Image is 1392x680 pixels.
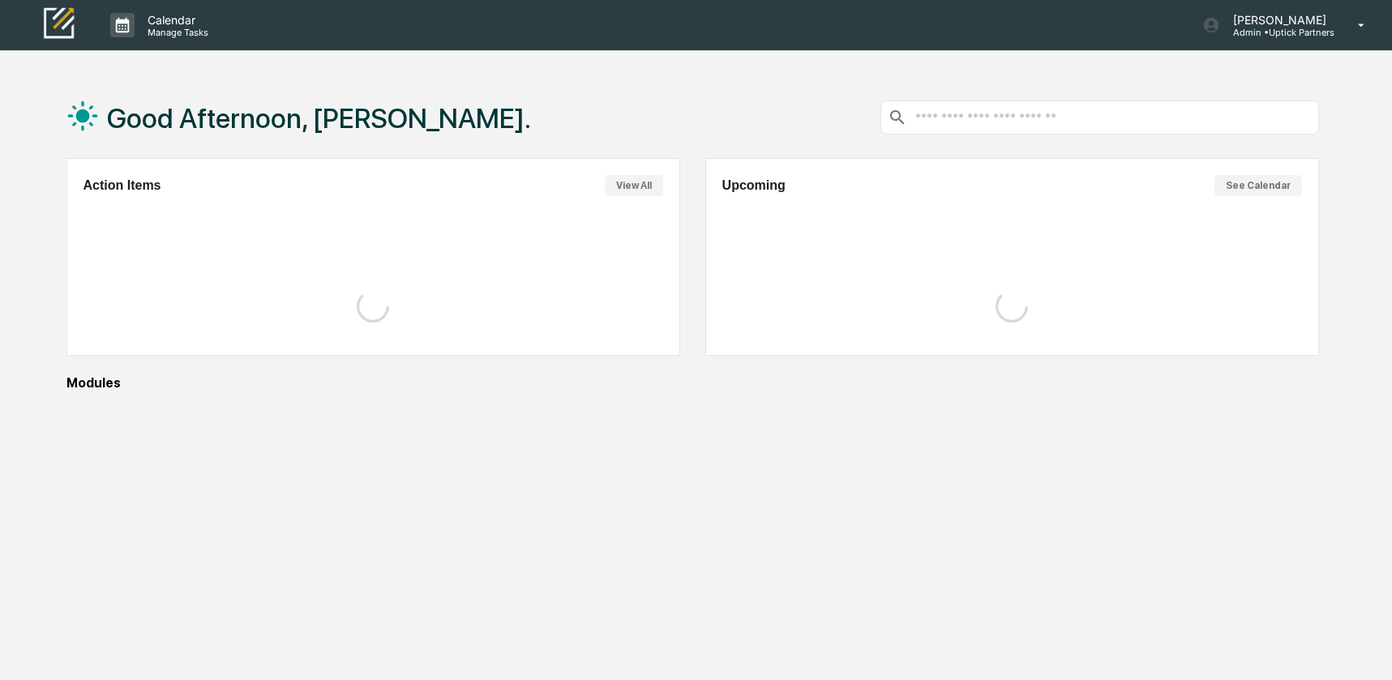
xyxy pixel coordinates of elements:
h2: Upcoming [722,178,786,193]
h1: Good Afternoon, [PERSON_NAME]. [107,102,531,135]
p: [PERSON_NAME] [1220,13,1334,27]
h2: Action Items [84,178,161,193]
button: See Calendar [1214,175,1302,196]
div: Modules [66,375,1319,391]
p: Manage Tasks [135,27,216,38]
p: Admin • Uptick Partners [1220,27,1334,38]
button: View All [605,175,663,196]
img: logo [39,6,78,44]
p: Calendar [135,13,216,27]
